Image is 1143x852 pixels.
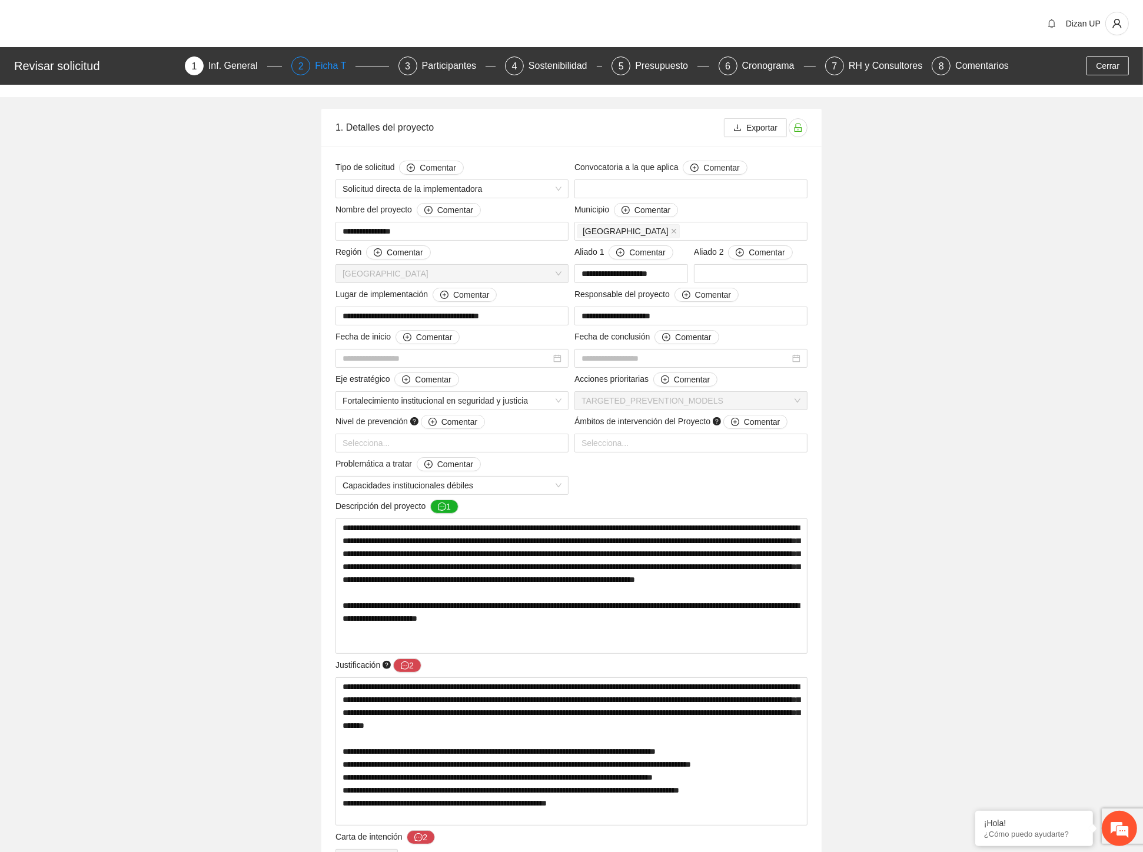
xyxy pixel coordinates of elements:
[574,330,719,344] span: Fecha de conclusión
[713,417,721,425] span: question-circle
[407,830,435,844] button: Carta de intención
[403,333,411,342] span: plus-circle
[619,61,624,71] span: 5
[335,500,458,514] span: Descripción del proyecto
[849,56,932,75] div: RH y Consultores
[366,245,430,259] button: Región
[742,56,804,75] div: Cronograma
[343,180,561,198] span: Solicitud directa de la implementadora
[746,121,777,134] span: Exportar
[192,61,197,71] span: 1
[424,460,433,470] span: plus-circle
[335,830,435,844] span: Carta de intención
[335,203,481,217] span: Nombre del proyecto
[654,330,719,344] button: Fecha de conclusión
[682,291,690,300] span: plus-circle
[609,245,673,259] button: Aliado 1
[955,56,1009,75] div: Comentarios
[612,56,709,75] div: 5Presupuesto
[335,111,724,144] div: 1. Detalles del proyecto
[440,291,448,300] span: plus-circle
[574,372,717,387] span: Acciones prioritarias
[387,246,423,259] span: Comentar
[433,288,497,302] button: Lugar de implementación
[635,56,697,75] div: Presupuesto
[984,830,1084,838] p: ¿Cómo puedo ayudarte?
[749,246,785,259] span: Comentar
[674,288,739,302] button: Responsable del proyecto
[577,224,680,238] span: Chihuahua
[1042,14,1061,33] button: bell
[505,56,602,75] div: 4Sostenibilidad
[383,661,391,669] span: question-circle
[335,288,497,302] span: Lugar de implementación
[335,372,459,387] span: Eje estratégico
[193,6,221,34] div: Minimizar ventana de chat en vivo
[622,206,630,215] span: plus-circle
[529,56,597,75] div: Sostenibilidad
[343,392,561,410] span: Fortalecimiento institucional en seguridad y justicia
[662,333,670,342] span: plus-circle
[61,60,198,75] div: Chatee con nosotros ahora
[723,415,788,429] button: Ámbitos de intervención del Proyecto question-circle
[690,164,699,173] span: plus-circle
[430,500,458,514] button: Descripción del proyecto
[984,818,1084,828] div: ¡Hola!
[661,375,669,385] span: plus-circle
[574,161,747,175] span: Convocatoria a la que aplica
[335,457,481,471] span: Problemática a tratar
[424,206,433,215] span: plus-circle
[410,417,418,425] span: question-circle
[401,661,409,671] span: message
[396,330,460,344] button: Fecha de inicio
[683,161,747,175] button: Convocatoria a la que aplica
[1066,19,1101,28] span: Dizan UP
[731,418,739,427] span: plus-circle
[441,415,477,428] span: Comentar
[582,392,800,410] span: TARGETED_PREVENTION_MODELS
[343,477,561,494] span: Capacidades institucionales débiles
[1086,56,1129,75] button: Cerrar
[614,203,678,217] button: Municipio
[68,157,162,276] span: Estamos en línea.
[335,658,421,673] span: Justificación
[407,164,415,173] span: plus-circle
[335,330,460,344] span: Fecha de inicio
[675,331,711,344] span: Comentar
[437,204,473,217] span: Comentar
[512,61,517,71] span: 4
[674,373,710,386] span: Comentar
[6,321,224,362] textarea: Escriba su mensaje y pulse “Intro”
[398,56,496,75] div: 3Participantes
[1106,18,1128,29] span: user
[335,415,485,429] span: Nivel de prevención
[420,161,456,174] span: Comentar
[335,245,431,259] span: Región
[422,56,486,75] div: Participantes
[653,372,717,387] button: Acciones prioritarias
[405,61,410,71] span: 3
[694,245,793,259] span: Aliado 2
[416,331,452,344] span: Comentar
[374,248,382,258] span: plus-circle
[438,502,446,512] span: message
[832,61,837,71] span: 7
[728,245,792,259] button: Aliado 2
[629,246,665,259] span: Comentar
[1105,12,1129,35] button: user
[574,203,678,217] span: Municipio
[736,248,744,258] span: plus-circle
[335,161,464,175] span: Tipo de solicitud
[291,56,388,75] div: 2Ficha T
[417,457,481,471] button: Problemática a tratar
[421,415,485,429] button: Nivel de prevención question-circle
[402,375,410,385] span: plus-circle
[185,56,282,75] div: 1Inf. General
[343,265,561,282] span: Chihuahua
[725,61,730,71] span: 6
[1096,59,1119,72] span: Cerrar
[14,56,178,75] div: Revisar solicitud
[744,415,780,428] span: Comentar
[394,372,458,387] button: Eje estratégico
[634,204,670,217] span: Comentar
